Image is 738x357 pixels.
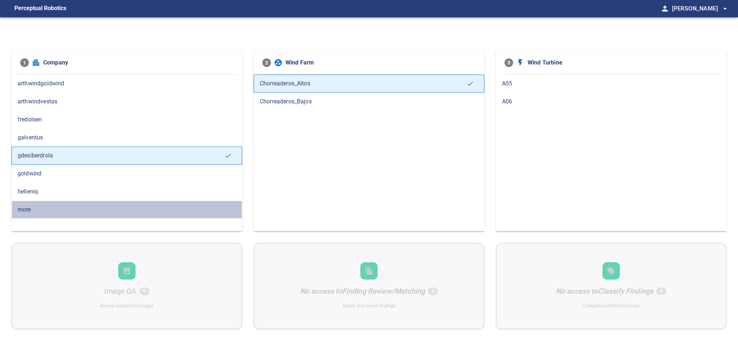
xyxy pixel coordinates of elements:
span: 1 [20,58,29,67]
div: more [12,201,242,219]
div: A06 [496,93,726,111]
span: A05 [502,79,720,88]
div: Chorreaderos_Altos [254,75,484,93]
span: gdesiberdrola [18,151,224,160]
span: arrow_drop_down [721,4,729,13]
div: galventus [12,129,242,147]
span: fredolsen [18,115,236,124]
figcaption: Perceptual Robotics [14,3,66,14]
span: Company [43,58,234,67]
span: A06 [502,97,720,106]
div: fredolsen [12,111,242,129]
div: gdesiberdrola [12,147,242,165]
div: arthwindgoldwind [12,75,242,93]
div: goldwind [12,165,242,183]
button: [PERSON_NAME] [669,1,729,16]
span: arthwindgoldwind [18,79,236,88]
span: goldwind [18,169,236,178]
div: arthwindvestas [12,93,242,111]
span: Wind Turbine [528,58,718,67]
div: A05 [496,75,726,93]
span: Wind Farm [285,58,476,67]
span: [PERSON_NAME] [672,4,729,14]
span: galventus [18,133,236,142]
span: helleniq [18,187,236,196]
span: person [661,4,669,13]
span: 3 [504,58,513,67]
span: 2 [262,58,271,67]
div: Chorreaderos_Bajos [254,93,484,111]
span: Chorreaderos_Altos [260,79,467,88]
span: Chorreaderos_Bajos [260,97,478,106]
div: helleniq [12,183,242,201]
span: arthwindvestas [18,97,236,106]
span: more [18,205,236,214]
